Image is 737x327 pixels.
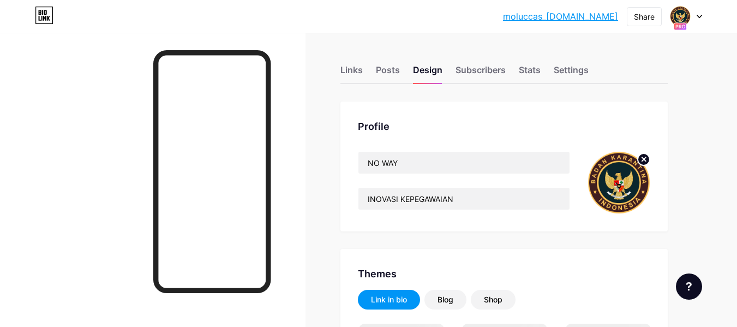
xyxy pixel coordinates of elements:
[358,119,650,134] div: Profile
[340,63,363,83] div: Links
[670,6,691,27] img: SKP Ambon
[456,63,506,83] div: Subscribers
[358,152,570,174] input: Name
[413,63,442,83] div: Design
[554,63,589,83] div: Settings
[634,11,655,22] div: Share
[358,188,570,210] input: Bio
[438,294,453,305] div: Blog
[358,266,650,281] div: Themes
[503,10,618,23] a: moluccas_[DOMAIN_NAME]
[376,63,400,83] div: Posts
[588,151,650,214] img: SKP Ambon
[519,63,541,83] div: Stats
[371,294,407,305] div: Link in bio
[484,294,502,305] div: Shop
